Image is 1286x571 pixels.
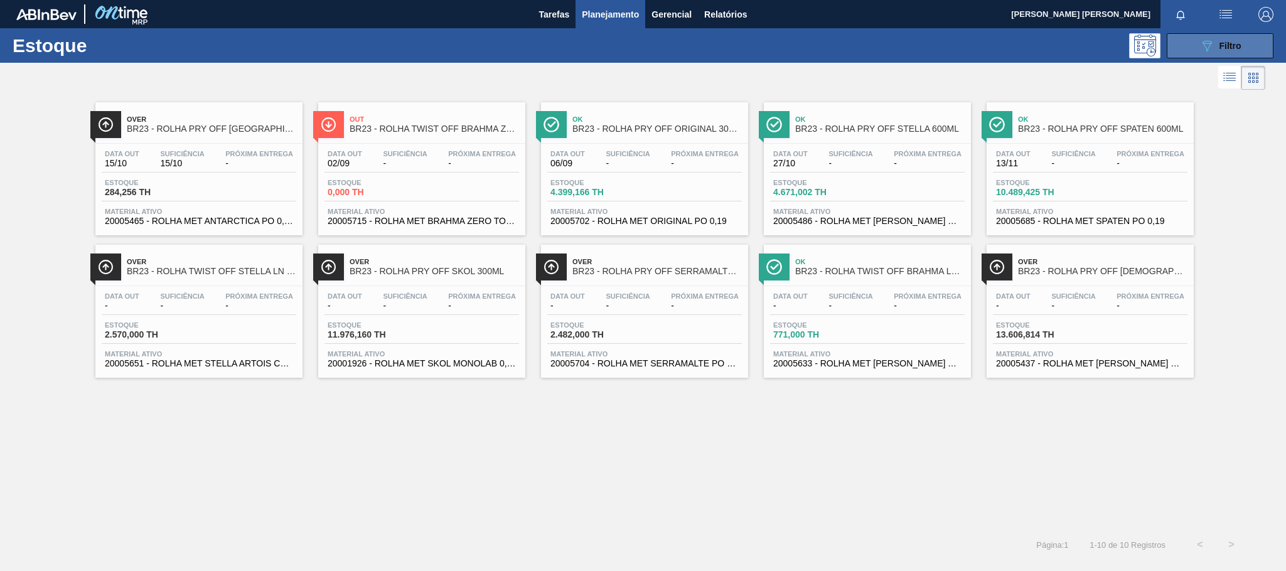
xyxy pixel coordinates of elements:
span: Suficiência [160,292,204,300]
span: Material ativo [773,208,962,215]
span: Filtro [1219,41,1241,51]
span: Material ativo [105,208,293,215]
span: Suficiência [1051,150,1095,157]
span: BR23 - ROLHA PRY OFF ANTARCTICA 300ML [127,124,296,134]
span: Material ativo [996,208,1184,215]
span: 10.489,425 TH [996,188,1084,197]
span: BR23 - ROLHA PRY OFF STELLA 600ML [795,124,965,134]
span: Over [1018,258,1187,265]
span: 1 - 10 de 10 Registros [1088,540,1165,550]
span: Relatórios [704,7,747,22]
span: 15/10 [160,159,204,168]
img: Ícone [321,259,336,275]
span: - [1117,159,1184,168]
img: Ícone [544,117,559,132]
span: Tarefas [539,7,569,22]
span: Estoque [996,321,1084,329]
span: Material ativo [996,350,1184,358]
span: 20005465 - ROLHA MET ANTARCTICA PO 0,19 [105,216,293,226]
span: Próxima Entrega [448,150,516,157]
span: - [671,159,739,168]
span: Data out [550,150,585,157]
span: - [383,159,427,168]
span: Suficiência [606,150,650,157]
span: - [1051,159,1095,168]
span: - [606,159,650,168]
span: BR23 - ROLHA TWIST OFF BRAHMA LN 355ML [795,267,965,276]
span: Data out [996,150,1031,157]
span: Estoque [773,321,861,329]
span: Planejamento [582,7,639,22]
span: Ok [572,115,742,123]
span: 0,000 TH [328,188,415,197]
span: Data out [328,292,362,300]
span: - [894,159,962,168]
span: Estoque [328,179,415,186]
span: Over [350,258,519,265]
div: Visão em Lista [1218,66,1241,90]
a: ÍconeOverBR23 - ROLHA TWIST OFF STELLA LN CHILE 330MLData out-Suficiência-Próxima Entrega-Estoque... [86,235,309,378]
span: Out [350,115,519,123]
span: Material ativo [105,350,293,358]
span: - [894,301,962,311]
span: Ok [795,258,965,265]
span: Ok [1018,115,1187,123]
span: 20001926 - ROLHA MET SKOL MONOLAB 0,19 CX10,5MIL [328,359,516,368]
span: 27/10 [773,159,808,168]
span: 20005704 - ROLHA MET SERRAMALTE PO 0,19 [550,359,739,368]
span: Ok [795,115,965,123]
span: Página : 1 [1036,540,1068,550]
button: < [1184,529,1216,560]
span: 20005437 - ROLHA MET BRAHMA CHOPP PO 0,19 [996,359,1184,368]
span: Over [572,258,742,265]
span: - [671,301,739,311]
span: 20005651 - ROLHA MET STELLA ARTOIS CHILLE TO 0,19 [105,359,293,368]
img: Ícone [98,117,114,132]
span: Material ativo [773,350,962,358]
a: ÍconeOverBR23 - ROLHA PRY OFF SKOL 300MLData out-Suficiência-Próxima Entrega-Estoque11.976,160 TH... [309,235,532,378]
div: Visão em Cards [1241,66,1265,90]
span: Data out [996,292,1031,300]
a: ÍconeOkBR23 - ROLHA TWIST OFF BRAHMA LN 355MLData out-Suficiência-Próxima Entrega-Estoque771,000 ... [754,235,977,378]
span: Over [127,258,296,265]
span: 2.482,000 TH [550,330,638,339]
span: Gerencial [651,7,692,22]
span: Data out [328,150,362,157]
span: 284,256 TH [105,188,193,197]
img: Ícone [766,117,782,132]
span: 771,000 TH [773,330,861,339]
span: - [225,301,293,311]
span: - [773,301,808,311]
span: 20005486 - ROLHA MET STELLA ARTOIS PO 0,19 [773,216,962,226]
span: 20005633 - ROLHA MET BRAHMA TO 0,19 [773,359,962,368]
span: Estoque [996,179,1084,186]
span: Suficiência [1051,292,1095,300]
img: Ícone [321,117,336,132]
span: Próxima Entrega [448,292,516,300]
span: Estoque [550,321,638,329]
span: Estoque [105,321,193,329]
span: BR23 - ROLHA PRY OFF SERRAMALTE 600ML [572,267,742,276]
a: ÍconeOverBR23 - ROLHA PRY OFF [DEMOGRAPHIC_DATA] 300MLData out-Suficiência-Próxima Entrega-Estoqu... [977,235,1200,378]
span: Estoque [328,321,415,329]
span: Estoque [105,179,193,186]
span: - [1117,301,1184,311]
span: Suficiência [828,150,872,157]
span: - [606,301,650,311]
span: - [448,301,516,311]
span: Suficiência [383,292,427,300]
span: Próxima Entrega [894,150,962,157]
span: Over [127,115,296,123]
span: Próxima Entrega [225,150,293,157]
a: ÍconeOkBR23 - ROLHA PRY OFF STELLA 600MLData out27/10Suficiência-Próxima Entrega-Estoque4.671,002... [754,93,977,235]
span: - [383,301,427,311]
div: Pogramando: nenhum usuário selecionado [1129,33,1160,58]
span: Estoque [773,179,861,186]
span: BR23 - ROLHA PRY OFF BRAHMA 300ML [1018,267,1187,276]
a: ÍconeOkBR23 - ROLHA PRY OFF ORIGINAL 300MLData out06/09Suficiência-Próxima Entrega-Estoque4.399,1... [532,93,754,235]
span: Próxima Entrega [1117,150,1184,157]
span: BR23 - ROLHA PRY OFF SPATEN 600ML [1018,124,1187,134]
span: Próxima Entrega [671,292,739,300]
a: ÍconeOkBR23 - ROLHA PRY OFF SPATEN 600MLData out13/11Suficiência-Próxima Entrega-Estoque10.489,42... [977,93,1200,235]
img: TNhmsLtSVTkK8tSr43FrP2fwEKptu5GPRR3wAAAABJRU5ErkJggg== [16,9,77,20]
